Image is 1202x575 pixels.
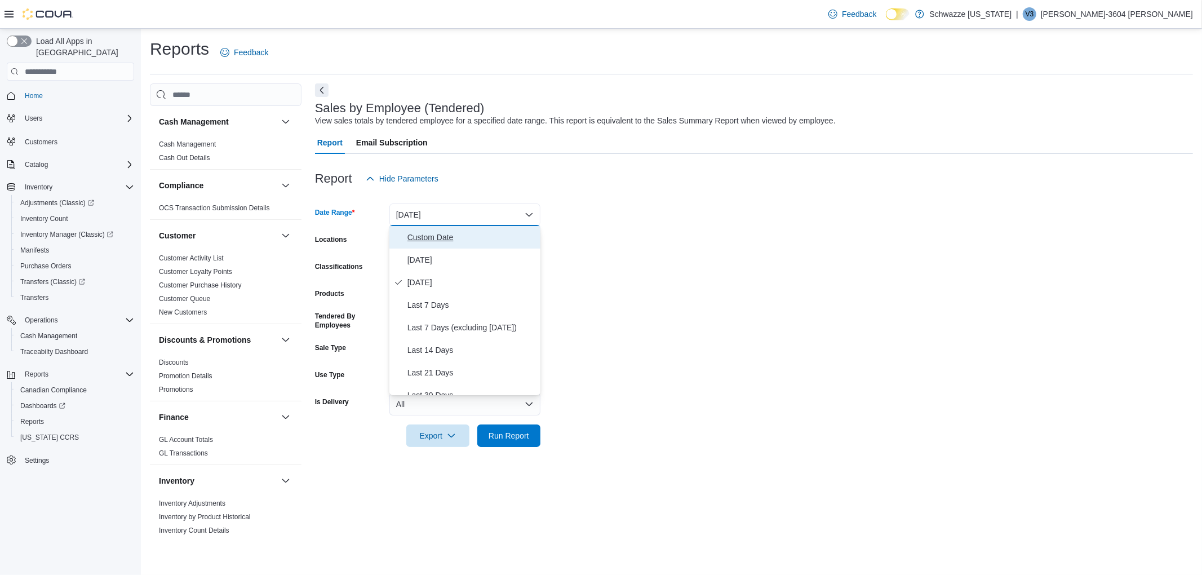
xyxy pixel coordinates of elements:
[159,475,194,486] h3: Inventory
[159,512,251,521] span: Inventory by Product Historical
[25,160,48,169] span: Catalog
[159,449,208,458] span: GL Transactions
[11,382,139,398] button: Canadian Compliance
[824,3,881,25] a: Feedback
[20,135,62,149] a: Customers
[159,230,277,241] button: Customer
[20,347,88,356] span: Traceabilty Dashboard
[315,343,346,352] label: Sale Type
[16,212,73,225] a: Inventory Count
[279,333,292,347] button: Discounts & Promotions
[159,268,232,276] a: Customer Loyalty Points
[25,183,52,192] span: Inventory
[11,414,139,430] button: Reports
[16,329,82,343] a: Cash Management
[20,454,54,467] a: Settings
[16,345,134,359] span: Traceabilty Dashboard
[20,331,77,340] span: Cash Management
[16,275,90,289] a: Transfers (Classic)
[159,334,251,346] h3: Discounts & Promotions
[20,89,47,103] a: Home
[20,293,48,302] span: Transfers
[407,253,536,267] span: [DATE]
[356,131,428,154] span: Email Subscription
[20,180,134,194] span: Inventory
[11,328,139,344] button: Cash Management
[315,115,836,127] div: View sales totals by tendered employee for a specified date range. This report is equivalent to t...
[20,180,57,194] button: Inventory
[16,291,53,304] a: Transfers
[20,230,113,239] span: Inventory Manager (Classic)
[16,244,134,257] span: Manifests
[20,112,134,125] span: Users
[159,116,229,127] h3: Cash Management
[159,412,277,423] button: Finance
[16,383,91,397] a: Canadian Compliance
[16,228,118,241] a: Inventory Manager (Classic)
[407,388,536,402] span: Last 30 Days
[216,41,273,64] a: Feedback
[20,368,53,381] button: Reports
[407,276,536,289] span: [DATE]
[2,179,139,195] button: Inventory
[16,399,134,413] span: Dashboards
[20,214,68,223] span: Inventory Count
[16,228,134,241] span: Inventory Manager (Classic)
[159,204,270,212] a: OCS Transaction Submission Details
[11,274,139,290] a: Transfers (Classic)
[389,204,540,226] button: [DATE]
[315,235,347,244] label: Locations
[279,474,292,488] button: Inventory
[159,385,193,394] span: Promotions
[20,158,134,171] span: Catalog
[11,430,139,445] button: [US_STATE] CCRS
[159,527,229,534] a: Inventory Count Details
[407,343,536,357] span: Last 14 Days
[234,47,268,58] span: Feedback
[159,435,213,444] span: GL Account Totals
[159,475,277,486] button: Inventory
[159,371,212,381] span: Promotion Details
[150,138,301,169] div: Cash Management
[159,308,207,316] a: New Customers
[16,244,54,257] a: Manifests
[315,83,329,97] button: Next
[11,398,139,414] a: Dashboards
[20,198,94,207] span: Adjustments (Classic)
[20,277,85,286] span: Transfers (Classic)
[279,179,292,192] button: Compliance
[23,8,73,20] img: Cova
[16,415,134,428] span: Reports
[159,526,229,535] span: Inventory Count Details
[159,281,242,289] a: Customer Purchase History
[1023,7,1036,21] div: Vincent-3604 Valencia
[159,267,232,276] span: Customer Loyalty Points
[25,456,49,465] span: Settings
[20,158,52,171] button: Catalog
[16,415,48,428] a: Reports
[886,8,910,20] input: Dark Mode
[20,417,44,426] span: Reports
[150,38,209,60] h1: Reports
[159,294,210,303] span: Customer Queue
[25,138,57,147] span: Customers
[159,436,213,444] a: GL Account Totals
[159,154,210,162] a: Cash Out Details
[16,383,134,397] span: Canadian Compliance
[2,312,139,328] button: Operations
[489,430,529,441] span: Run Report
[2,133,139,149] button: Customers
[150,356,301,401] div: Discounts & Promotions
[315,397,349,406] label: Is Delivery
[20,246,49,255] span: Manifests
[159,140,216,148] a: Cash Management
[159,180,203,191] h3: Compliance
[16,259,134,273] span: Purchase Orders
[315,289,344,298] label: Products
[20,112,47,125] button: Users
[16,329,134,343] span: Cash Management
[159,116,277,127] button: Cash Management
[159,499,225,508] span: Inventory Adjustments
[25,91,43,100] span: Home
